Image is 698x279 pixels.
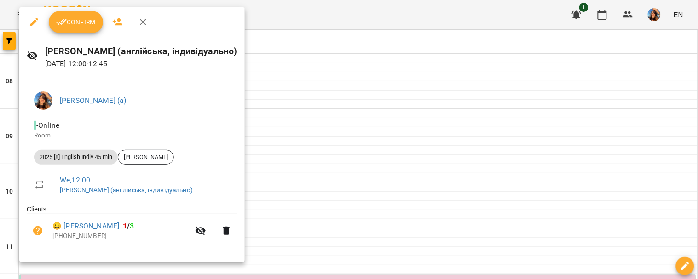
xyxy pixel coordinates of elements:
a: We , 12:00 [60,176,90,184]
a: [PERSON_NAME] (а) [60,96,127,105]
span: 3 [130,222,134,230]
span: 2025 [8] English Indiv 45 min [34,153,118,161]
span: [PERSON_NAME] [118,153,173,161]
p: Room [34,131,230,140]
span: - Online [34,121,61,130]
h6: [PERSON_NAME] (англійська, індивідуально) [45,44,237,58]
button: Confirm [49,11,103,33]
div: [PERSON_NAME] [118,150,174,165]
p: [DATE] 12:00 - 12:45 [45,58,237,69]
a: [PERSON_NAME] (англійська, індивідуально) [60,186,193,194]
a: 😀 [PERSON_NAME] [52,221,119,232]
span: Confirm [56,17,96,28]
b: / [123,222,134,230]
img: a3cfe7ef423bcf5e9dc77126c78d7dbf.jpg [34,91,52,110]
ul: Clients [27,205,237,251]
p: [PHONE_NUMBER] [52,232,190,241]
button: Unpaid. Bill the attendance? [27,220,49,242]
span: 1 [123,222,127,230]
